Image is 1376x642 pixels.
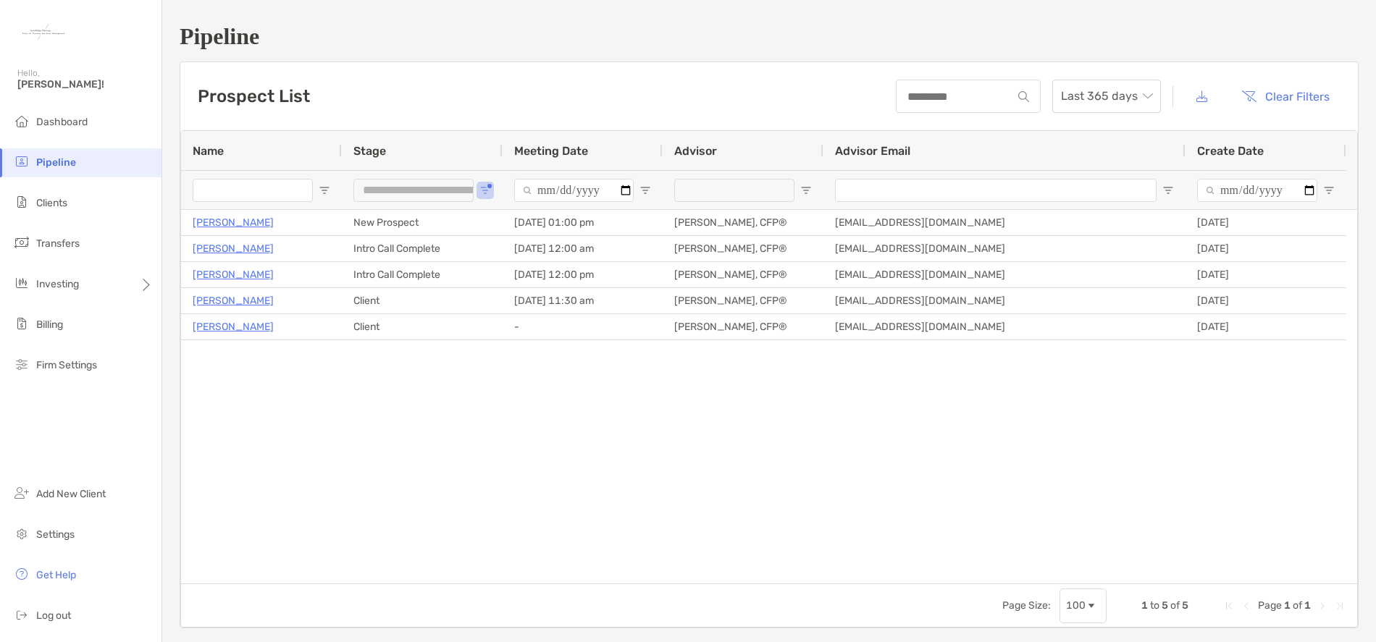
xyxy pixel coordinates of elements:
[36,237,80,250] span: Transfers
[1141,599,1148,612] span: 1
[823,262,1186,287] div: [EMAIL_ADDRESS][DOMAIN_NAME]
[1186,210,1346,235] div: [DATE]
[193,240,274,258] a: [PERSON_NAME]
[36,488,106,500] span: Add New Client
[13,606,30,623] img: logout icon
[1241,600,1252,612] div: Previous Page
[503,210,663,235] div: [DATE] 01:00 pm
[342,210,503,235] div: New Prospect
[663,314,823,339] div: [PERSON_NAME], CFP®
[13,112,30,130] img: dashboard icon
[1223,600,1235,612] div: First Page
[342,314,503,339] div: Client
[835,144,910,158] span: Advisor Email
[342,288,503,313] div: Client
[823,236,1186,261] div: [EMAIL_ADDRESS][DOMAIN_NAME]
[13,484,30,502] img: add_new_client icon
[1162,185,1174,196] button: Open Filter Menu
[353,144,386,158] span: Stage
[639,185,651,196] button: Open Filter Menu
[1293,599,1302,612] span: of
[1304,599,1311,612] span: 1
[36,609,71,622] span: Log out
[1002,599,1051,612] div: Page Size:
[13,525,30,542] img: settings icon
[193,214,274,232] a: [PERSON_NAME]
[514,144,588,158] span: Meeting Date
[1323,185,1335,196] button: Open Filter Menu
[663,210,823,235] div: [PERSON_NAME], CFP®
[17,6,70,58] img: Zoe Logo
[1186,288,1346,313] div: [DATE]
[1186,314,1346,339] div: [DATE]
[342,262,503,287] div: Intro Call Complete
[1284,599,1291,612] span: 1
[1197,144,1264,158] span: Create Date
[13,565,30,583] img: get-help icon
[503,314,663,339] div: -
[1061,80,1152,112] span: Last 365 days
[193,179,313,202] input: Name Filter Input
[36,197,67,209] span: Clients
[1018,91,1029,102] img: input icon
[1060,588,1107,623] div: Page Size
[663,262,823,287] div: [PERSON_NAME], CFP®
[193,318,274,336] a: [PERSON_NAME]
[193,292,274,310] a: [PERSON_NAME]
[800,185,812,196] button: Open Filter Menu
[1230,80,1341,112] button: Clear Filters
[823,314,1186,339] div: [EMAIL_ADDRESS][DOMAIN_NAME]
[1258,599,1282,612] span: Page
[514,179,634,202] input: Meeting Date Filter Input
[36,569,76,581] span: Get Help
[36,318,63,331] span: Billing
[1197,179,1317,202] input: Create Date Filter Input
[13,274,30,292] img: investing icon
[13,234,30,251] img: transfers icon
[13,193,30,211] img: clients icon
[823,288,1186,313] div: [EMAIL_ADDRESS][DOMAIN_NAME]
[1186,236,1346,261] div: [DATE]
[503,288,663,313] div: [DATE] 11:30 am
[663,236,823,261] div: [PERSON_NAME], CFP®
[663,288,823,313] div: [PERSON_NAME], CFP®
[342,236,503,261] div: Intro Call Complete
[1317,600,1328,612] div: Next Page
[193,266,274,284] a: [PERSON_NAME]
[1170,599,1180,612] span: of
[1150,599,1159,612] span: to
[36,156,76,169] span: Pipeline
[835,179,1157,202] input: Advisor Email Filter Input
[674,144,717,158] span: Advisor
[198,86,310,106] h3: Prospect List
[1182,599,1188,612] span: 5
[180,23,1359,50] h1: Pipeline
[13,153,30,170] img: pipeline icon
[36,278,79,290] span: Investing
[193,144,224,158] span: Name
[13,355,30,373] img: firm-settings icon
[1186,262,1346,287] div: [DATE]
[36,528,75,541] span: Settings
[503,236,663,261] div: [DATE] 12:00 am
[1066,599,1086,612] div: 100
[17,78,153,90] span: [PERSON_NAME]!
[1334,600,1346,612] div: Last Page
[36,359,97,371] span: Firm Settings
[13,315,30,332] img: billing icon
[319,185,330,196] button: Open Filter Menu
[503,262,663,287] div: [DATE] 12:00 pm
[823,210,1186,235] div: [EMAIL_ADDRESS][DOMAIN_NAME]
[1162,599,1168,612] span: 5
[36,116,88,128] span: Dashboard
[479,185,491,196] button: Open Filter Menu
